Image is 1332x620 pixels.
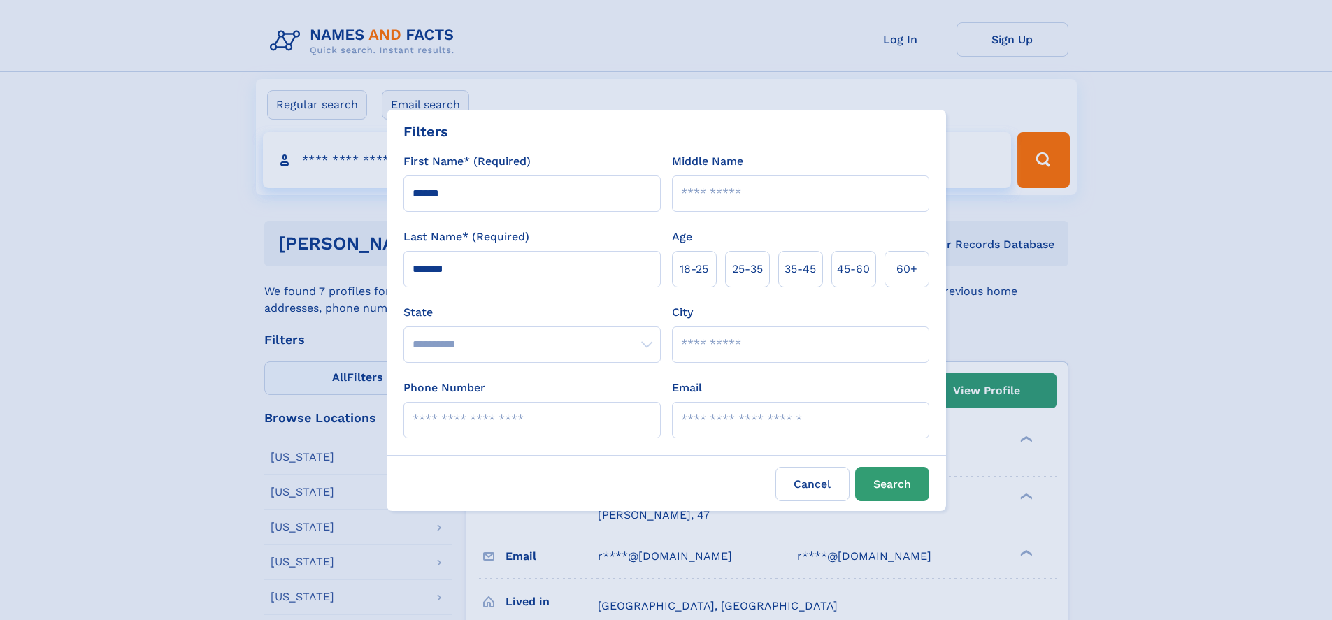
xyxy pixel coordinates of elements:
[672,229,692,245] label: Age
[403,304,661,321] label: State
[896,261,917,277] span: 60+
[775,467,850,501] label: Cancel
[403,229,529,245] label: Last Name* (Required)
[837,261,870,277] span: 45‑60
[855,467,929,501] button: Search
[672,380,702,396] label: Email
[680,261,708,277] span: 18‑25
[403,153,531,170] label: First Name* (Required)
[732,261,763,277] span: 25‑35
[672,304,693,321] label: City
[403,121,448,142] div: Filters
[785,261,816,277] span: 35‑45
[672,153,743,170] label: Middle Name
[403,380,485,396] label: Phone Number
